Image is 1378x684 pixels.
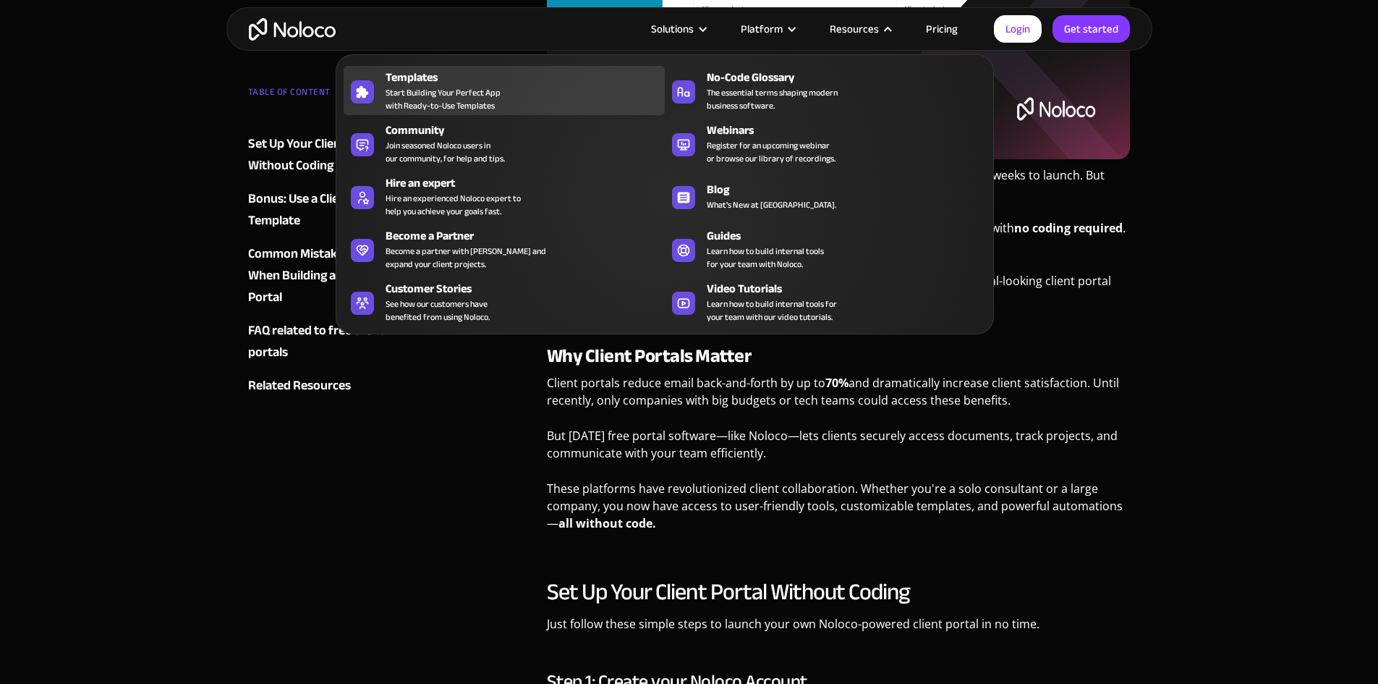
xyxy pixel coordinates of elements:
span: Start Building Your Perfect App with Ready-to-Use Templates [386,86,501,112]
span: Register for an upcoming webinar or browse our library of recordings. [707,139,835,165]
div: Solutions [633,20,723,38]
a: BlogWhat's New at [GEOGRAPHIC_DATA]. [665,172,986,221]
a: Customer StoriesSee how our customers havebenefited from using Noloco. [344,277,665,326]
a: WebinarsRegister for an upcoming webinaror browse our library of recordings. [665,119,986,168]
strong: no coding required [1014,220,1123,236]
p: But [DATE] free portal software—like Noloco—lets clients securely access documents, track project... [547,427,1131,473]
span: See how our customers have benefited from using Noloco. [386,297,490,324]
a: No-Code GlossaryThe essential terms shaping modernbusiness software. [665,66,986,115]
strong: Why Client Portals Matter [547,338,752,373]
a: home [249,18,336,41]
div: Blog [707,181,992,198]
a: TemplatesStart Building Your Perfect Appwith Ready-to-Use Templates [344,66,665,115]
div: Become a Partner [386,227,671,245]
h2: Set Up Your Client Portal Without Coding [547,578,1131,607]
div: TABLE OF CONTENT [248,81,423,110]
div: Templates [386,69,671,86]
a: Bonus: Use a Client Portal Template [248,188,423,232]
a: CommunityJoin seasoned Noloco users inour community, for help and tips. [344,119,665,168]
div: Platform [723,20,812,38]
a: Common Mistakes to Avoid When Building a Free Client Portal [248,243,423,308]
a: Video TutorialsLearn how to build internal tools foryour team with our video tutorials. [665,277,986,326]
a: FAQ related to free client portals [248,320,423,363]
a: Pricing [908,20,976,38]
p: Client portals reduce email back-and-forth by up to and dramatically increase client satisfaction... [547,374,1131,420]
div: Resources [830,20,879,38]
strong: 70% [825,375,849,391]
div: Guides [707,227,992,245]
div: No-Code Glossary [707,69,992,86]
span: Learn how to build internal tools for your team with our video tutorials. [707,297,837,324]
div: Hire an experienced Noloco expert to help you achieve your goals fast. [386,192,521,218]
div: Solutions [651,20,694,38]
div: Video Tutorials [707,280,992,297]
span: Join seasoned Noloco users in our community, for help and tips. [386,139,505,165]
a: Hire an expertHire an experienced Noloco expert tohelp you achieve your goals fast. [344,172,665,221]
a: Login [994,15,1042,43]
div: Customer Stories [386,280,671,297]
div: Webinars [707,122,992,139]
div: Community [386,122,671,139]
a: Get started [1052,15,1130,43]
span: Learn how to build internal tools for your team with Noloco. [707,245,824,271]
p: These platforms have revolutionized client collaboration. Whether you're a solo consultant or a l... [547,480,1131,543]
a: Related Resources [248,375,423,397]
div: Become a partner with [PERSON_NAME] and expand your client projects. [386,245,546,271]
div: Platform [741,20,783,38]
span: The essential terms shaping modern business software. [707,86,838,112]
nav: Resources [336,34,994,334]
p: Just follow these simple steps to launch your own Noloco-powered client portal in no time. [547,615,1131,643]
a: Become a PartnerBecome a partner with [PERSON_NAME] andexpand your client projects. [344,224,665,274]
a: Set Up Your Client Portal Without Coding [248,133,423,177]
span: What's New at [GEOGRAPHIC_DATA]. [707,198,836,211]
div: Related Resources [248,375,351,397]
a: GuidesLearn how to build internal toolsfor your team with Noloco. [665,224,986,274]
div: Resources [812,20,908,38]
div: Hire an expert [386,174,671,192]
strong: all without code. [558,515,656,531]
